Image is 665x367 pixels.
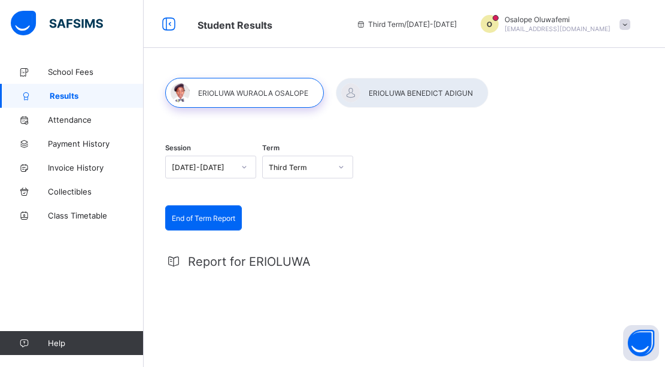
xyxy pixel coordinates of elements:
[48,338,143,348] span: Help
[172,163,234,172] div: [DATE]-[DATE]
[188,254,311,269] span: Report for ERIOLUWA
[198,19,272,31] span: Student Results
[165,144,191,152] span: Session
[356,20,457,29] span: session/term information
[48,211,144,220] span: Class Timetable
[11,11,103,36] img: safsims
[48,187,144,196] span: Collectibles
[50,91,144,101] span: Results
[505,15,611,24] span: Osalope Oluwafemi
[48,139,144,148] span: Payment History
[48,163,144,172] span: Invoice History
[48,67,144,77] span: School Fees
[262,144,280,152] span: Term
[48,115,144,125] span: Attendance
[172,214,235,223] span: End of Term Report
[469,15,636,33] div: Osalope Oluwafemi
[487,20,492,29] span: O
[505,25,611,32] span: [EMAIL_ADDRESS][DOMAIN_NAME]
[623,325,659,361] button: Open asap
[269,163,331,172] div: Third Term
